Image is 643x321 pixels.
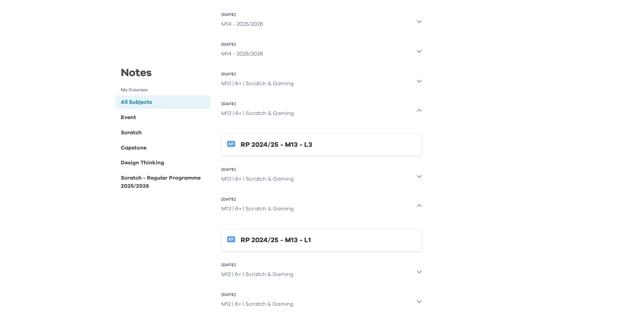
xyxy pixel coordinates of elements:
[221,12,263,17] div: [DATE]
[221,289,422,314] button: [DATE]M12 | 6+ | Scratch & Gaming
[221,77,294,90] div: M13 | 6+ | Scratch & Gaming
[221,101,294,107] div: [DATE]
[221,9,422,33] button: [DATE]M14 - 2025/2026
[121,113,136,121] div: Event
[121,128,142,136] div: Scratch
[121,143,147,152] div: Capstone
[121,87,210,94] h1: My Courses
[221,98,422,123] button: [DATE]M13 | 6+ | Scratch & Gaming
[115,65,210,87] div: Notes
[121,174,208,190] div: Scratch - Regular Programme 2025/2026
[221,194,422,218] button: [DATE]M13 | 6+ | Scratch & Gaming
[221,39,422,63] button: [DATE]M14 - 2025/2026
[221,107,294,120] div: M13 | 6+ | Scratch & Gaming
[241,139,416,150] div: RP 2024/25 - M13 - L3
[221,134,422,156] button: RP 2024/25 - M13 - L3
[221,197,294,202] div: [DATE]
[221,202,294,215] div: M13 | 6+ | Scratch & Gaming
[241,235,416,246] div: RP 2024/25 - M13 - L1
[221,71,294,77] div: [DATE]
[121,159,164,167] div: Design Thinking
[221,47,263,61] div: M14 - 2025/2026
[221,164,422,188] button: [DATE]M13 | 6+ | Scratch & Gaming
[221,259,422,284] button: [DATE]M12 | 6+ | Scratch & Gaming
[221,69,422,93] button: [DATE]M13 | 6+ | Scratch & Gaming
[221,297,293,311] div: M12 | 6+ | Scratch & Gaming
[221,17,263,31] div: M14 - 2025/2026
[121,98,152,106] div: All Subjects
[221,167,294,172] div: [DATE]
[221,262,293,268] div: [DATE]
[221,268,293,281] div: M12 | 6+ | Scratch & Gaming
[221,292,293,297] div: [DATE]
[221,172,294,186] div: M13 | 6+ | Scratch & Gaming
[221,42,263,47] div: [DATE]
[221,229,422,251] button: RP 2024/25 - M13 - L1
